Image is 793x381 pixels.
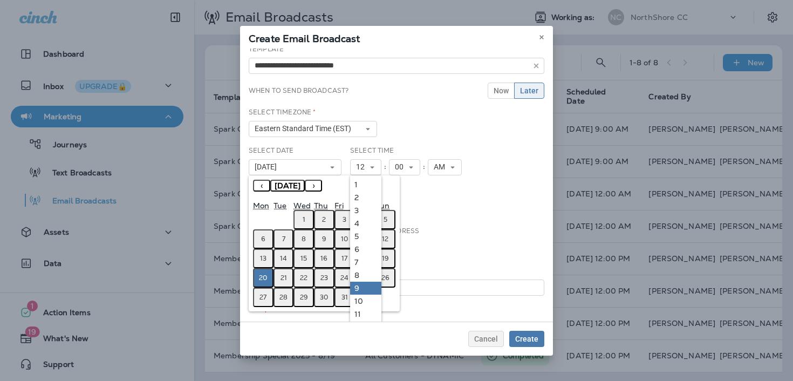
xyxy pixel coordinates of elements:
button: October 15, 2025 [293,249,314,268]
abbr: October 6, 2025 [261,235,265,243]
abbr: Sunday [375,201,389,210]
a: 10 [350,295,381,308]
span: Later [520,87,538,94]
button: [DATE] [270,180,305,192]
abbr: October 14, 2025 [280,254,287,263]
abbr: Tuesday [274,201,286,210]
button: October 19, 2025 [375,249,395,268]
button: October 29, 2025 [293,288,314,307]
abbr: October 17, 2025 [341,254,347,263]
abbr: October 12, 2025 [382,235,388,243]
abbr: October 15, 2025 [300,254,307,263]
abbr: October 2, 2025 [322,215,326,224]
button: October 26, 2025 [375,268,395,288]
button: October 6, 2025 [253,229,274,249]
button: Eastern Standard Time (EST) [249,121,377,137]
a: 6 [350,243,381,256]
abbr: October 5, 2025 [384,215,387,224]
button: October 30, 2025 [314,288,334,307]
button: October 5, 2025 [375,210,395,229]
abbr: October 9, 2025 [322,235,326,243]
button: October 22, 2025 [293,268,314,288]
button: October 12, 2025 [375,229,395,249]
button: October 23, 2025 [314,268,334,288]
label: Template [249,45,286,53]
span: Eastern Standard Time (EST) [255,124,356,133]
a: 8 [350,269,381,282]
button: October 17, 2025 [334,249,355,268]
abbr: October 1, 2025 [303,215,305,224]
button: October 14, 2025 [274,249,294,268]
abbr: October 30, 2025 [320,293,328,302]
button: 12 [350,159,381,175]
button: October 9, 2025 [314,229,334,249]
span: Now [494,87,509,94]
abbr: October 23, 2025 [320,274,328,282]
abbr: October 16, 2025 [320,254,327,263]
button: October 1, 2025 [293,210,314,229]
a: 4 [350,217,381,230]
abbr: Monday [253,201,269,210]
span: Cancel [474,335,498,343]
a: 12 [350,321,381,334]
div: : [381,159,389,175]
a: 11 [350,308,381,321]
abbr: October 22, 2025 [300,274,307,282]
abbr: October 31, 2025 [341,293,348,302]
span: 12 [356,162,369,172]
abbr: October 20, 2025 [259,274,267,282]
button: ‹ [253,180,270,192]
abbr: October 10, 2025 [341,235,348,243]
abbr: October 28, 2025 [279,293,288,302]
abbr: October 21, 2025 [281,274,287,282]
a: 3 [350,204,381,217]
button: October 10, 2025 [334,229,355,249]
div: : [420,159,428,175]
button: October 2, 2025 [314,210,334,229]
button: October 27, 2025 [253,288,274,307]
a: 2 [350,191,381,204]
button: October 20, 2025 [253,268,274,288]
button: Create [509,331,544,347]
span: 00 [395,162,408,172]
abbr: Friday [334,201,344,210]
abbr: Thursday [314,201,328,210]
span: [DATE] [255,162,281,172]
button: October 16, 2025 [314,249,334,268]
span: [DATE] [275,181,300,190]
label: Select Time [350,146,394,155]
abbr: October 8, 2025 [302,235,306,243]
button: October 3, 2025 [334,210,355,229]
button: October 28, 2025 [274,288,294,307]
button: October 7, 2025 [274,229,294,249]
button: Now [488,83,515,99]
button: October 8, 2025 [293,229,314,249]
abbr: October 7, 2025 [282,235,285,243]
label: Select Date [249,146,294,155]
button: [DATE] [249,159,341,175]
span: AM [434,162,449,172]
button: October 31, 2025 [334,288,355,307]
label: Select Timezone [249,108,316,117]
abbr: October 26, 2025 [381,274,389,282]
abbr: October 3, 2025 [343,215,346,224]
abbr: October 29, 2025 [300,293,308,302]
button: 00 [389,159,420,175]
button: Cancel [468,331,504,347]
abbr: October 24, 2025 [340,274,348,282]
abbr: October 13, 2025 [260,254,266,263]
abbr: Wednesday [293,201,310,210]
a: 9 [350,282,381,295]
abbr: October 27, 2025 [259,293,266,302]
button: October 21, 2025 [274,268,294,288]
button: October 13, 2025 [253,249,274,268]
abbr: October 19, 2025 [382,254,389,263]
button: AM [428,159,462,175]
a: 7 [350,256,381,269]
button: Later [514,83,544,99]
span: Create [515,335,538,343]
label: When to send broadcast? [249,86,348,95]
a: 5 [350,230,381,243]
div: Create Email Broadcast [240,26,553,49]
button: › [305,180,322,192]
